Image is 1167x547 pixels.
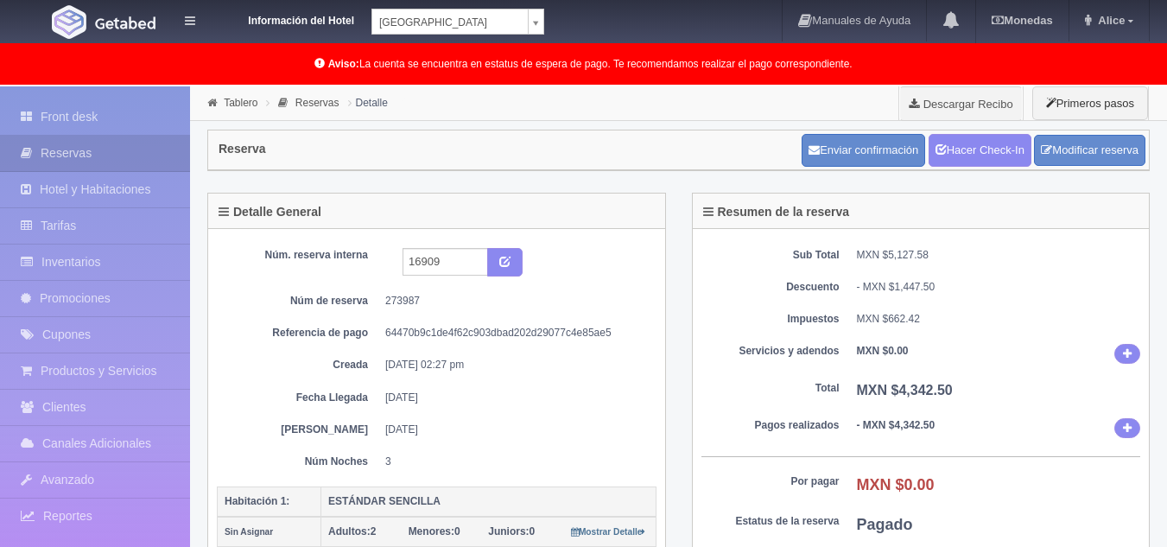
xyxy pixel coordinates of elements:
[992,14,1052,27] b: Monedas
[328,58,359,70] b: Aviso:
[219,143,266,156] h4: Reserva
[571,527,646,537] small: Mostrar Detalle
[1032,86,1148,120] button: Primeros pasos
[701,248,840,263] dt: Sub Total
[385,423,644,437] dd: [DATE]
[230,455,368,469] dt: Núm Noches
[701,474,840,489] dt: Por pagar
[225,495,289,507] b: Habitación 1:
[857,383,953,398] b: MXN $4,342.50
[230,248,368,263] dt: Núm. reserva interna
[321,487,656,517] th: ESTÁNDAR SENCILLA
[230,326,368,340] dt: Referencia de pago
[571,525,646,537] a: Mostrar Detalle
[701,344,840,359] dt: Servicios y adendos
[344,94,392,111] li: Detalle
[225,527,273,537] small: Sin Asignar
[929,134,1031,167] a: Hacer Check-In
[328,525,371,537] strong: Adultos:
[703,206,850,219] h4: Resumen de la reserva
[701,312,840,327] dt: Impuestos
[899,86,1023,121] a: Descargar Recibo
[701,514,840,529] dt: Estatus de la reserva
[385,455,644,469] dd: 3
[230,423,368,437] dt: [PERSON_NAME]
[216,9,354,29] dt: Información del Hotel
[385,358,644,372] dd: [DATE] 02:27 pm
[701,381,840,396] dt: Total
[1034,135,1145,167] a: Modificar reserva
[857,248,1141,263] dd: MXN $5,127.58
[230,294,368,308] dt: Núm de reserva
[857,312,1141,327] dd: MXN $662.42
[1094,14,1125,27] span: Alice
[857,345,909,357] b: MXN $0.00
[385,326,644,340] dd: 64470b9c1de4f62c903dbad202d29077c4e85ae5
[857,476,935,493] b: MXN $0.00
[488,525,529,537] strong: Juniors:
[52,5,86,39] img: Getabed
[385,391,644,405] dd: [DATE]
[379,10,521,35] span: [GEOGRAPHIC_DATA]
[409,525,460,537] span: 0
[857,280,1141,295] div: - MXN $1,447.50
[230,391,368,405] dt: Fecha Llegada
[371,9,544,35] a: [GEOGRAPHIC_DATA]
[857,516,913,533] b: Pagado
[857,419,936,431] b: - MXN $4,342.50
[224,97,257,109] a: Tablero
[295,97,339,109] a: Reservas
[385,294,644,308] dd: 273987
[409,525,454,537] strong: Menores:
[95,16,155,29] img: Getabed
[701,418,840,433] dt: Pagos realizados
[701,280,840,295] dt: Descuento
[230,358,368,372] dt: Creada
[328,525,376,537] span: 2
[219,206,321,219] h4: Detalle General
[802,134,925,167] button: Enviar confirmación
[488,525,535,537] span: 0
